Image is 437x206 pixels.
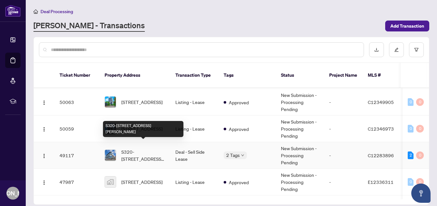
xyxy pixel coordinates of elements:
img: Logo [42,127,47,132]
span: Approved [229,125,249,133]
td: - [324,169,363,195]
td: Listing - Lease [170,116,219,142]
span: Add Transaction [390,21,424,31]
img: thumbnail-img [105,176,116,187]
button: Open asap [411,184,431,203]
th: MLS # [363,63,401,88]
th: Transaction Type [170,63,219,88]
span: filter [414,47,419,52]
td: New Submission - Processing Pending [276,116,324,142]
button: Logo [39,124,49,134]
td: - [324,116,363,142]
div: 0 [408,178,414,186]
span: Approved [229,179,249,186]
th: Tags [219,63,276,88]
div: 0 [408,98,414,106]
th: Status [276,63,324,88]
span: Deal Processing [41,9,73,14]
img: thumbnail-img [105,97,116,107]
span: home [33,9,38,14]
div: 0 [408,125,414,133]
td: New Submission - Processing Pending [276,169,324,195]
span: E12336311 [368,179,394,185]
img: thumbnail-img [105,150,116,161]
div: 0 [416,178,424,186]
span: download [374,47,379,52]
td: Listing - Lease [170,89,219,116]
div: 0 [416,98,424,106]
div: 0 [416,125,424,133]
span: C12283896 [368,152,394,158]
img: logo [5,5,21,17]
span: [STREET_ADDRESS] [121,99,163,106]
img: Logo [42,180,47,185]
button: Logo [39,150,49,160]
img: Logo [42,153,47,159]
th: Ticket Number [54,63,99,88]
button: filter [409,42,424,57]
span: C12349905 [368,99,394,105]
button: edit [389,42,404,57]
th: Property Address [99,63,170,88]
td: 49117 [54,142,99,169]
span: down [241,154,244,157]
td: Listing - Lease [170,169,219,195]
td: New Submission - Processing Pending [276,89,324,116]
a: [PERSON_NAME] - Transactions [33,20,145,32]
img: Logo [42,100,47,105]
span: edit [394,47,399,52]
button: Logo [39,177,49,187]
button: download [369,42,384,57]
span: Approved [229,99,249,106]
span: [STREET_ADDRESS] [121,178,163,185]
div: 0 [416,151,424,159]
div: S320-[STREET_ADDRESS][PERSON_NAME] [103,121,183,137]
td: Deal - Sell Side Lease [170,142,219,169]
span: C12346973 [368,126,394,132]
th: Project Name [324,63,363,88]
button: Add Transaction [385,21,429,31]
td: 50063 [54,89,99,116]
td: New Submission - Processing Pending [276,142,324,169]
span: S320-[STREET_ADDRESS][PERSON_NAME] [121,148,165,162]
td: 50059 [54,116,99,142]
td: - [324,89,363,116]
span: 2 Tags [226,151,240,159]
button: Logo [39,97,49,107]
div: 2 [408,151,414,159]
td: 47987 [54,169,99,195]
td: - [324,142,363,169]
